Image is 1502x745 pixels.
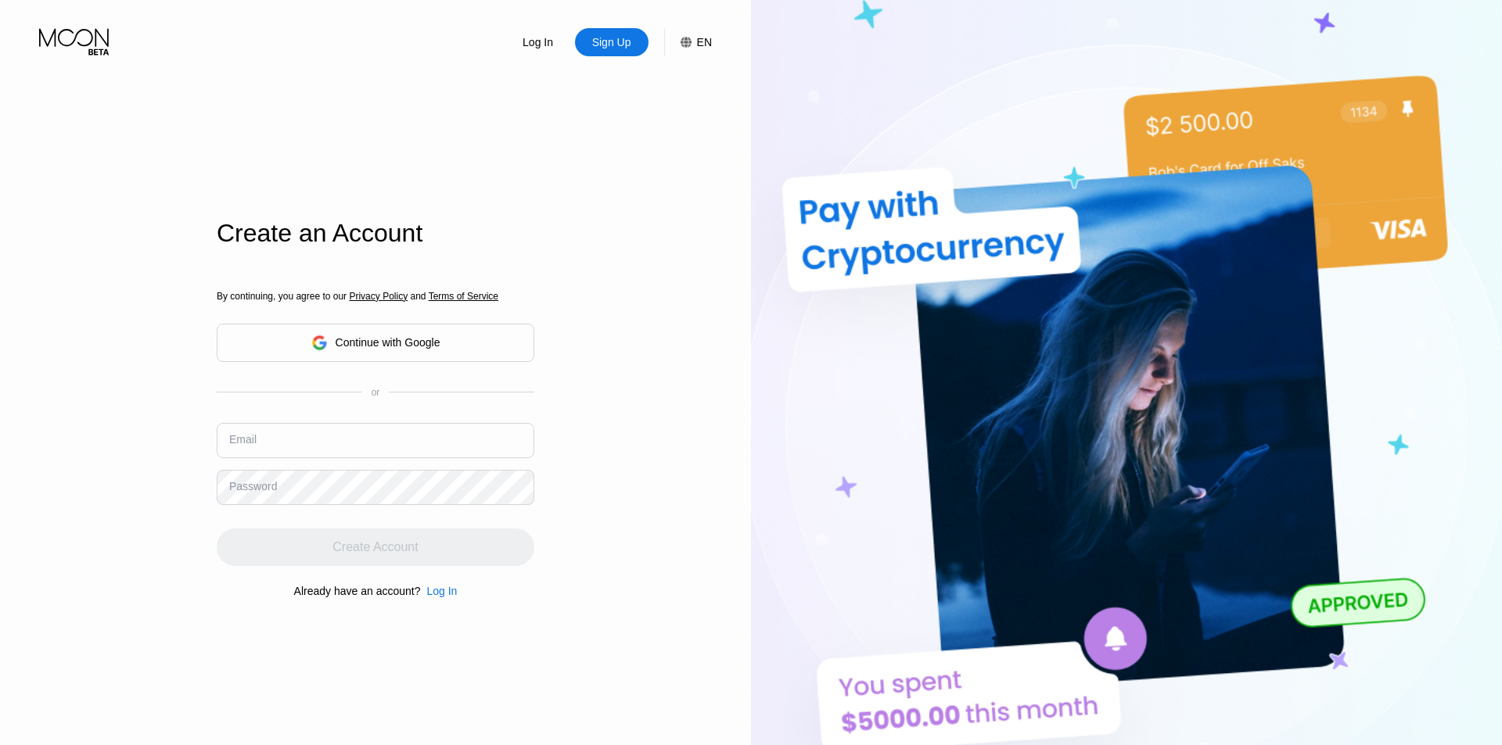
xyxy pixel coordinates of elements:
span: Privacy Policy [349,291,408,302]
div: EN [664,28,712,56]
div: or [372,387,380,398]
div: Continue with Google [217,324,534,362]
div: Create an Account [217,219,534,248]
div: Log In [420,585,457,597]
div: Email [229,433,257,446]
div: Already have an account? [294,585,421,597]
div: Log In [426,585,457,597]
div: Log In [521,34,555,50]
div: EN [697,36,712,48]
div: Log In [501,28,575,56]
div: Password [229,480,277,492]
span: and [408,291,429,302]
div: By continuing, you agree to our [217,291,534,302]
div: Sign Up [575,28,649,56]
div: Sign Up [591,34,633,50]
span: Terms of Service [429,291,498,302]
div: Continue with Google [336,336,440,349]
